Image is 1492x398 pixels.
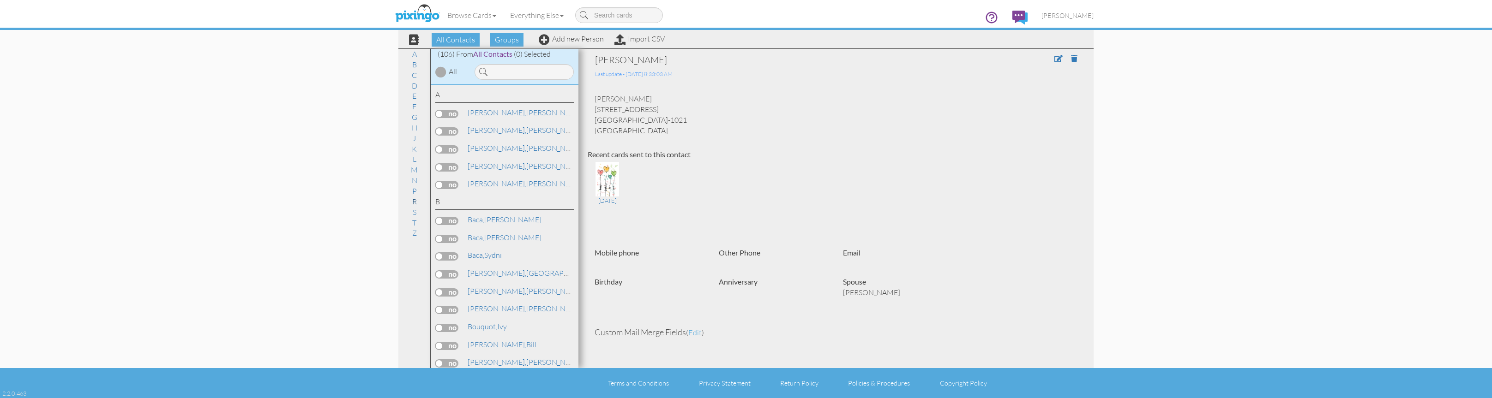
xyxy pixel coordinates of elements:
[393,2,442,25] img: pixingo logo
[843,287,953,298] p: [PERSON_NAME]
[407,80,422,91] a: D
[2,389,26,398] div: 2.2.0-463
[468,161,526,171] span: [PERSON_NAME],
[686,328,704,337] span: ( )
[407,175,422,186] a: N
[468,143,526,153] span: [PERSON_NAME],
[614,34,665,43] a: Import CSV
[595,367,1077,376] h4: Dates
[435,89,574,103] div: A
[408,217,421,228] a: T
[467,356,584,368] a: [PERSON_NAME]
[406,164,422,175] a: M
[1035,4,1101,27] a: [PERSON_NAME]
[467,214,542,225] a: [PERSON_NAME]
[468,179,526,188] span: [PERSON_NAME],
[408,227,421,238] a: Z
[408,154,421,165] a: L
[596,162,620,196] img: 134513-1-1754669598206-240cd3b52c53b000-qa.jpg
[467,339,537,350] a: Bill
[468,125,526,135] span: [PERSON_NAME],
[467,125,584,136] a: [PERSON_NAME]
[467,160,584,172] a: [PERSON_NAME]
[467,178,584,189] a: [PERSON_NAME]
[595,71,673,77] span: Last update - [DATE] 8:33:03 AM
[408,196,421,207] a: R
[467,107,584,118] a: [PERSON_NAME]
[408,101,421,112] a: F
[407,122,422,133] a: H
[588,94,1084,136] div: [PERSON_NAME] [STREET_ADDRESS] [GEOGRAPHIC_DATA]-1021 [GEOGRAPHIC_DATA]
[468,215,484,224] span: Baca,
[575,7,663,23] input: Search cards
[408,185,421,196] a: P
[468,250,484,260] span: Baca,
[407,70,421,81] a: C
[592,174,623,205] a: [DATE]
[719,277,758,286] strong: Anniversary
[440,4,503,27] a: Browse Cards
[467,321,508,332] a: Ivy
[407,112,422,123] a: G
[595,248,639,257] strong: Mobile phone
[408,207,421,218] a: S
[467,249,503,261] a: Sydni
[408,59,421,70] a: B
[843,248,860,257] strong: Email
[449,66,457,77] div: All
[408,133,421,144] a: J
[467,285,650,297] a: [PERSON_NAME] & [PERSON_NAME]
[468,357,526,367] span: [PERSON_NAME],
[514,49,551,59] span: (0) Selected
[431,49,578,59] div: (106) From
[595,53,978,66] div: [PERSON_NAME]
[688,328,702,337] span: edit
[848,379,910,387] a: Policies & Procedures
[468,233,484,242] span: Baca,
[595,277,622,286] strong: Birthday
[780,379,818,387] a: Return Policy
[490,33,523,47] span: Groups
[592,196,623,205] div: [DATE]
[468,268,526,278] span: [PERSON_NAME],
[467,267,601,279] a: [GEOGRAPHIC_DATA]
[468,322,497,331] span: Bouquot,
[467,303,584,314] a: [PERSON_NAME]
[699,379,751,387] a: Privacy Statement
[608,379,669,387] a: Terms and Conditions
[407,143,421,154] a: K
[468,304,526,313] span: [PERSON_NAME],
[1012,11,1028,24] img: comments.svg
[595,328,1077,337] h4: Custom Mail Merge Fields
[588,150,691,159] strong: Recent cards sent to this contact
[1041,12,1094,19] span: [PERSON_NAME]
[468,286,526,296] span: [PERSON_NAME],
[435,196,574,210] div: B
[467,232,542,243] a: [PERSON_NAME]
[940,379,987,387] a: Copyright Policy
[468,340,526,349] span: [PERSON_NAME],
[467,143,584,154] a: [PERSON_NAME]
[843,277,866,286] strong: Spouse
[539,34,604,43] a: Add new Person
[473,49,512,58] span: All Contacts
[408,48,421,59] a: A
[432,33,480,47] span: All Contacts
[719,248,760,257] strong: Other Phone
[503,4,571,27] a: Everything Else
[468,108,526,117] span: [PERSON_NAME],
[408,90,421,101] a: E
